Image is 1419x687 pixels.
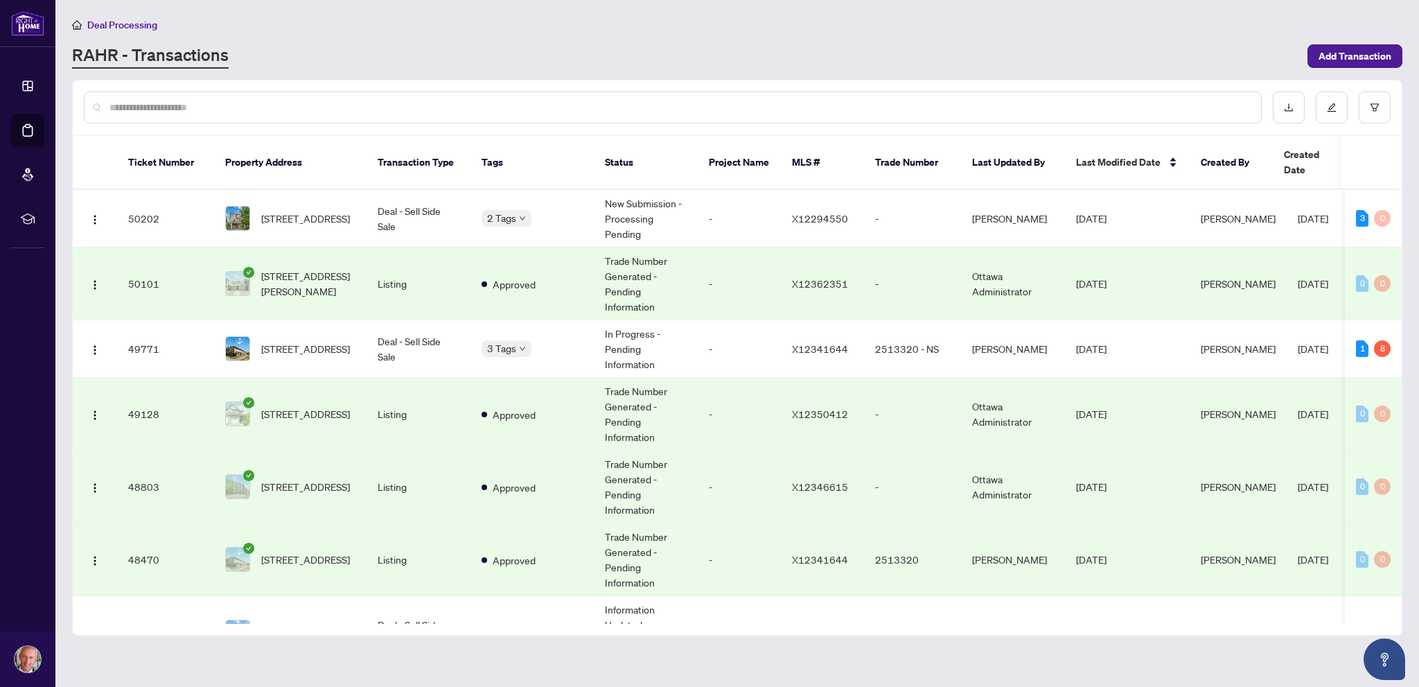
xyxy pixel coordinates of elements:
td: 50101 [117,247,214,320]
button: download [1273,92,1305,123]
td: Trade Number Generated - Pending Information [594,378,698,451]
td: - [698,190,781,247]
th: Transaction Type [367,136,470,190]
span: [PERSON_NAME] [1201,553,1276,566]
td: Listing [367,523,470,596]
button: Logo [84,476,106,498]
span: [DATE] [1076,277,1107,290]
span: edit [1327,103,1337,112]
td: 49771 [117,320,214,378]
span: Add Transaction [1319,45,1391,67]
span: [DATE] [1076,408,1107,420]
td: 48803 [117,451,214,523]
span: [STREET_ADDRESS] [261,211,350,226]
td: Listing [367,247,470,320]
th: Ticket Number [117,136,214,190]
td: Ottawa Administrator [961,378,1065,451]
div: Keywords by Traffic [153,82,233,91]
span: 3 Tags [487,340,516,356]
td: [PERSON_NAME] [961,190,1065,247]
th: Last Modified Date [1065,136,1190,190]
td: Information Updated - Processing Pending [594,596,698,669]
td: 2513320 [864,523,961,596]
span: X12341644 [792,342,848,355]
div: 0 [1356,275,1368,292]
td: Listing [367,451,470,523]
td: [PERSON_NAME] [961,596,1065,669]
span: download [1284,103,1294,112]
td: 47837 [117,596,214,669]
span: [PERSON_NAME] [1201,342,1276,355]
button: Logo [84,207,106,229]
span: [PERSON_NAME] [1201,408,1276,420]
span: [PERSON_NAME] [1201,212,1276,225]
span: check-circle [243,267,254,278]
button: filter [1359,92,1391,123]
button: Logo [84,548,106,571]
th: Trade Number [864,136,961,190]
span: X12346615 [792,480,848,493]
th: MLS # [781,136,864,190]
div: 0 [1374,478,1391,495]
button: Open asap [1364,638,1405,680]
span: [PERSON_NAME] [1201,480,1276,493]
img: Logo [89,214,100,225]
img: thumbnail-img [226,207,249,230]
span: Deal Processing [87,19,157,31]
div: 0 [1356,551,1368,568]
span: X12294550 [792,212,848,225]
td: 2512211 - NS [864,596,961,669]
button: Logo [84,272,106,295]
span: home [72,20,82,30]
img: Logo [89,555,100,566]
span: check-circle [243,543,254,554]
td: [PERSON_NAME] [961,523,1065,596]
td: Trade Number Generated - Pending Information [594,523,698,596]
div: 3 [1356,210,1368,227]
div: 1 [1356,340,1368,357]
td: - [698,247,781,320]
td: - [698,320,781,378]
span: [DATE] [1298,212,1328,225]
span: filter [1370,103,1380,112]
div: Domain Overview [53,82,124,91]
div: Domain: [PERSON_NAME][DOMAIN_NAME] [36,36,229,47]
span: [DATE] [1076,480,1107,493]
span: Approved [493,480,536,495]
span: [DATE] [1298,553,1328,566]
button: Logo [84,338,106,360]
span: [DATE] [1298,480,1328,493]
a: RAHR - Transactions [72,44,229,69]
button: Add Transaction [1307,44,1402,68]
span: [DATE] [1076,212,1107,225]
td: Trade Number Generated - Pending Information [594,451,698,523]
div: 0 [1374,210,1391,227]
button: Logo [84,621,106,643]
td: Ottawa Administrator [961,247,1065,320]
span: [DATE] [1076,553,1107,566]
img: thumbnail-img [226,402,249,426]
td: New Submission - Processing Pending [594,190,698,247]
img: thumbnail-img [226,548,249,571]
span: [STREET_ADDRESS] [261,479,350,494]
span: [DATE] [1298,277,1328,290]
td: Deal - Sell Side Sale [367,190,470,247]
img: logo [11,10,44,36]
td: 49128 [117,378,214,451]
td: - [698,523,781,596]
span: [DATE] [1298,342,1328,355]
td: 48470 [117,523,214,596]
span: Created Date [1284,147,1342,177]
td: [PERSON_NAME] [961,320,1065,378]
div: v 4.0.25 [39,22,68,33]
th: Last Updated By [961,136,1065,190]
div: 8 [1374,340,1391,357]
img: Profile Icon [15,646,41,672]
img: Logo [89,345,100,356]
div: 0 [1374,275,1391,292]
img: Logo [89,279,100,290]
img: thumbnail-img [226,475,249,498]
span: X12350412 [792,408,848,420]
td: Ottawa Administrator [961,451,1065,523]
td: - [864,378,961,451]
